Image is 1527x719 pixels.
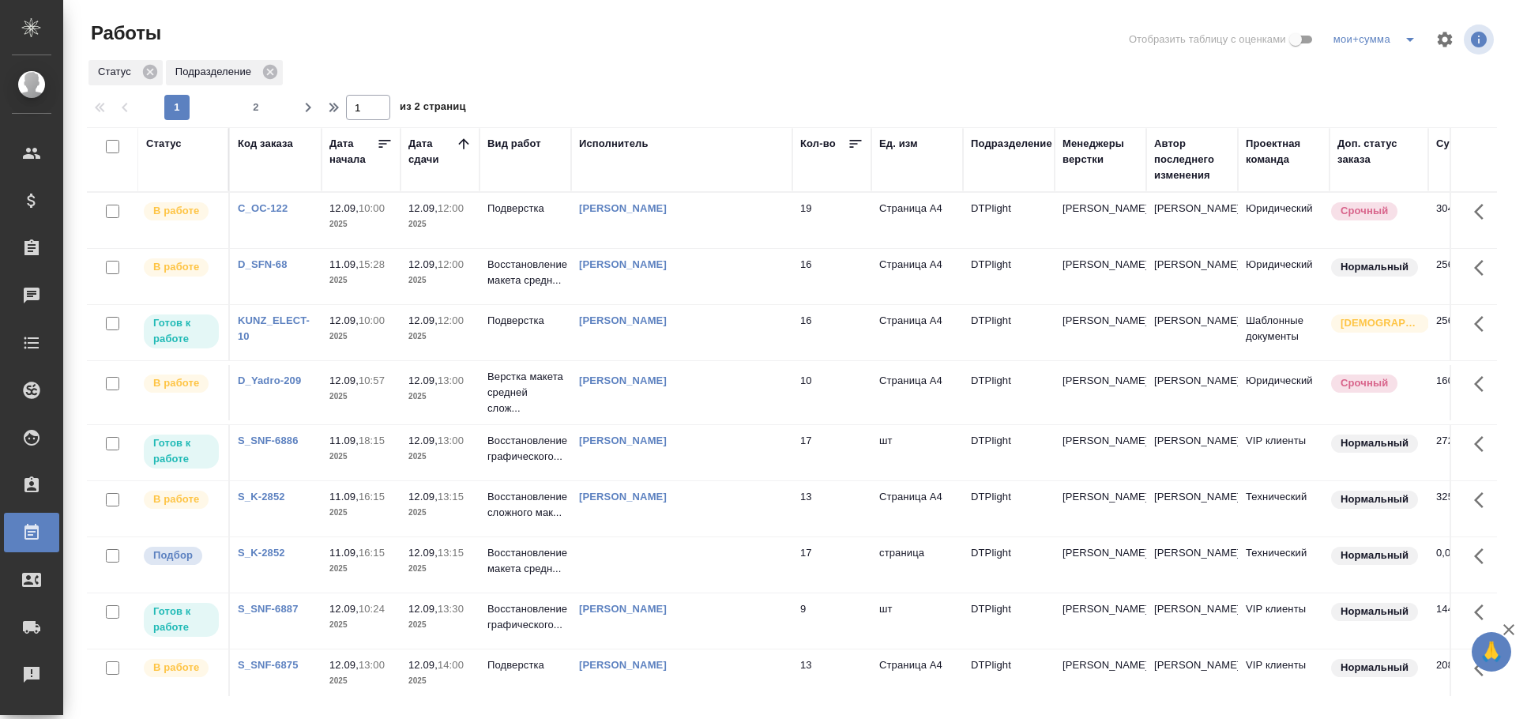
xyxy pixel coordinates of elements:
p: Верстка макета средней слож... [487,369,563,416]
td: DTPlight [963,649,1055,705]
div: Ед. изм [879,136,918,152]
p: Подверстка [487,201,563,216]
p: 13:15 [438,547,464,559]
td: Страница А4 [871,365,963,420]
p: Восстановление макета средн... [487,545,563,577]
p: 2025 [329,273,393,288]
td: Страница А4 [871,481,963,536]
div: Подразделение [971,136,1052,152]
a: S_SNF-6887 [238,603,299,615]
td: 256,00 ₽ [1428,249,1507,304]
p: 12.09, [408,258,438,270]
p: В работе [153,660,199,676]
p: Нормальный [1341,548,1409,563]
div: Можно подбирать исполнителей [142,545,220,567]
td: DTPlight [963,425,1055,480]
p: 12.09, [329,202,359,214]
div: Статус [88,60,163,85]
td: [PERSON_NAME] [1146,249,1238,304]
td: 13 [792,481,871,536]
p: 2025 [408,561,472,577]
td: VIP клиенты [1238,425,1330,480]
button: Здесь прячутся важные кнопки [1465,305,1503,343]
p: [PERSON_NAME] [1063,545,1138,561]
p: 12.09, [408,202,438,214]
p: 10:57 [359,375,385,386]
p: [DEMOGRAPHIC_DATA] [1341,315,1420,331]
button: Здесь прячутся важные кнопки [1465,249,1503,287]
td: [PERSON_NAME] [1146,649,1238,705]
a: [PERSON_NAME] [579,659,667,671]
button: Здесь прячутся важные кнопки [1465,425,1503,463]
p: 13:30 [438,603,464,615]
td: 16 [792,249,871,304]
div: Доп. статус заказа [1337,136,1420,168]
p: Восстановление макета средн... [487,257,563,288]
p: Нормальный [1341,259,1409,275]
p: Подверстка [487,657,563,673]
p: Подбор [153,548,193,563]
a: [PERSON_NAME] [579,202,667,214]
td: [PERSON_NAME] [1146,305,1238,360]
p: 2025 [408,329,472,344]
p: 11.09, [329,258,359,270]
p: 2025 [408,389,472,405]
p: [PERSON_NAME] [1063,373,1138,389]
p: 2025 [408,449,472,465]
a: D_Yadro-209 [238,375,301,386]
p: 12.09, [408,375,438,386]
div: Проектная команда [1246,136,1322,168]
td: [PERSON_NAME] [1146,537,1238,593]
p: 12.09, [408,547,438,559]
td: Страница А4 [871,193,963,248]
div: Автор последнего изменения [1154,136,1230,183]
p: 10:00 [359,202,385,214]
td: 208,00 ₽ [1428,649,1507,705]
div: Исполнитель выполняет работу [142,257,220,278]
p: 2025 [408,505,472,521]
td: DTPlight [963,537,1055,593]
div: Исполнитель может приступить к работе [142,433,220,470]
span: Посмотреть информацию [1464,24,1497,55]
a: S_SNF-6875 [238,659,299,671]
p: 2025 [329,216,393,232]
p: Восстановление графического... [487,601,563,633]
td: VIP клиенты [1238,593,1330,649]
p: В работе [153,491,199,507]
p: В работе [153,375,199,391]
td: шт [871,425,963,480]
td: 272,00 ₽ [1428,425,1507,480]
p: 2025 [408,617,472,633]
p: 12.09, [408,659,438,671]
a: [PERSON_NAME] [579,258,667,270]
p: Подразделение [175,64,257,80]
td: Страница А4 [871,249,963,304]
p: 2025 [329,673,393,689]
div: split button [1330,27,1426,52]
div: Сумма [1436,136,1470,152]
td: DTPlight [963,249,1055,304]
button: Здесь прячутся важные кнопки [1465,593,1503,631]
p: Срочный [1341,375,1388,391]
p: 12.09, [329,659,359,671]
p: В работе [153,259,199,275]
span: Настроить таблицу [1426,21,1464,58]
div: Исполнитель [579,136,649,152]
p: Нормальный [1341,604,1409,619]
td: 325,00 ₽ [1428,481,1507,536]
p: В работе [153,203,199,219]
td: Юридический [1238,193,1330,248]
button: Здесь прячутся важные кнопки [1465,649,1503,687]
p: Нормальный [1341,435,1409,451]
p: 12.09, [329,603,359,615]
td: страница [871,537,963,593]
button: 🙏 [1472,632,1511,672]
div: Исполнитель выполняет работу [142,489,220,510]
p: 13:00 [438,375,464,386]
p: 10:00 [359,314,385,326]
p: [PERSON_NAME] [1063,201,1138,216]
td: [PERSON_NAME] [1146,425,1238,480]
p: 2025 [329,449,393,465]
p: 2025 [329,505,393,521]
td: Технический [1238,537,1330,593]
